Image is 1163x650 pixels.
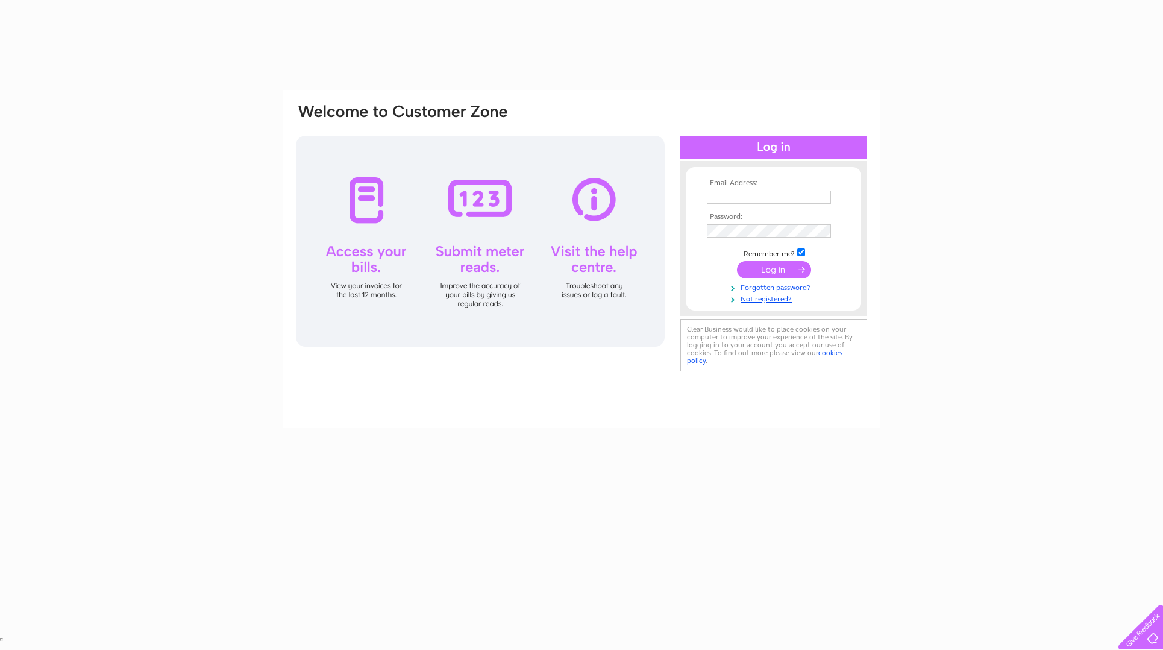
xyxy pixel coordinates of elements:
[704,179,844,188] th: Email Address:
[707,281,844,292] a: Forgotten password?
[704,247,844,259] td: Remember me?
[704,213,844,221] th: Password:
[737,261,811,278] input: Submit
[707,292,844,304] a: Not registered?
[687,349,842,365] a: cookies policy
[680,319,867,371] div: Clear Business would like to place cookies on your computer to improve your experience of the sit...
